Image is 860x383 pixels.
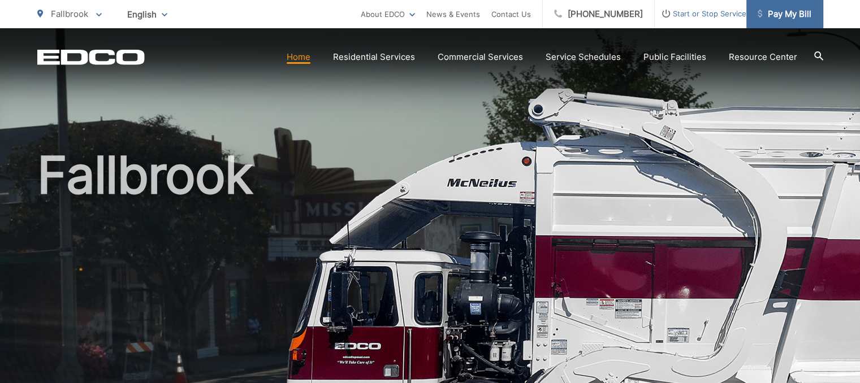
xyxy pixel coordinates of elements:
span: English [119,5,176,24]
a: Resource Center [729,50,797,64]
a: Home [287,50,310,64]
span: Fallbrook [51,8,88,19]
a: Service Schedules [546,50,621,64]
span: Pay My Bill [758,7,811,21]
a: EDCD logo. Return to the homepage. [37,49,145,65]
a: Commercial Services [438,50,523,64]
a: Public Facilities [643,50,706,64]
a: Contact Us [491,7,531,21]
a: About EDCO [361,7,415,21]
a: Residential Services [333,50,415,64]
a: News & Events [426,7,480,21]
